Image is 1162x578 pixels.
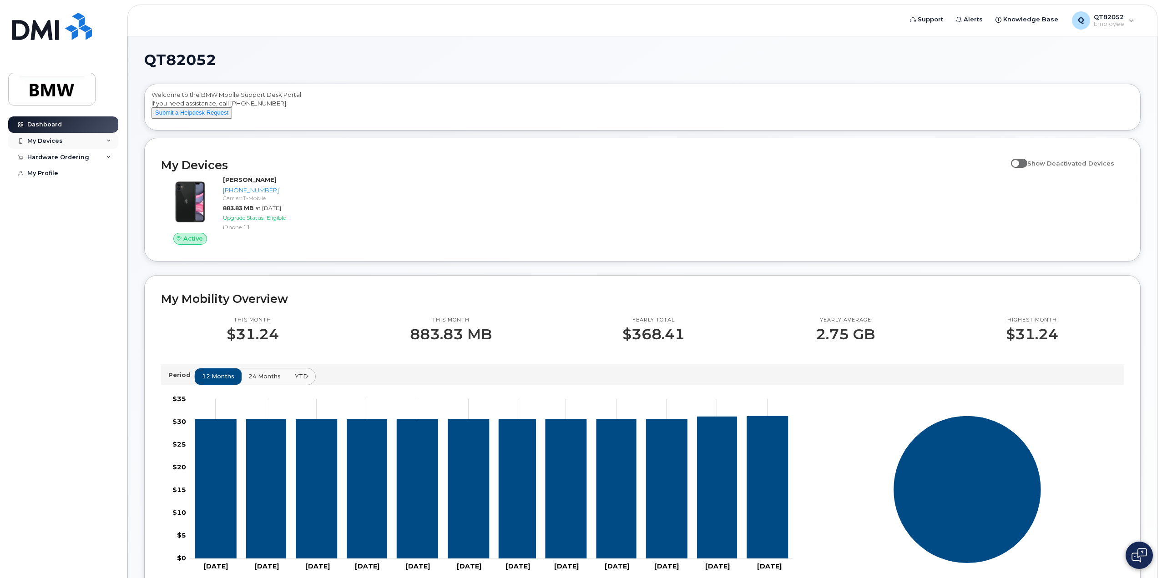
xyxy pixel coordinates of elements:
p: $31.24 [227,326,279,342]
div: Carrier: T-Mobile [223,194,390,202]
g: Series [893,416,1041,564]
span: YTD [295,372,308,381]
img: Open chat [1132,548,1147,563]
tspan: [DATE] [255,562,279,570]
p: Highest month [1006,317,1058,324]
h2: My Devices [161,158,1006,172]
span: Upgrade Status: [223,214,265,221]
button: Submit a Helpdesk Request [152,107,232,119]
tspan: $35 [172,395,186,403]
tspan: $15 [172,486,186,494]
tspan: $0 [177,554,186,562]
span: 883.83 MB [223,205,253,211]
img: iPhone_11.jpg [168,180,212,224]
span: Show Deactivated Devices [1027,160,1114,167]
strong: [PERSON_NAME] [223,176,277,183]
span: 24 months [248,372,281,381]
tspan: [DATE] [655,562,679,570]
p: 883.83 MB [410,326,492,342]
h2: My Mobility Overview [161,292,1124,306]
tspan: [DATE] [405,562,430,570]
div: Welcome to the BMW Mobile Support Desk Portal If you need assistance, call [PHONE_NUMBER]. [152,90,1133,127]
p: Yearly total [622,317,685,324]
tspan: [DATE] [506,562,530,570]
tspan: $25 [172,440,186,448]
a: Active[PERSON_NAME][PHONE_NUMBER]Carrier: T-Mobile883.83 MBat [DATE]Upgrade Status:EligibleiPhone 11 [161,176,394,245]
div: iPhone 11 [223,223,390,231]
tspan: $5 [177,531,186,539]
g: 864-354-3559 [196,417,788,558]
span: QT82052 [144,53,216,67]
tspan: [DATE] [757,562,782,570]
tspan: [DATE] [203,562,228,570]
tspan: [DATE] [705,562,730,570]
tspan: [DATE] [355,562,379,570]
tspan: $20 [172,463,186,471]
span: at [DATE] [255,205,281,211]
tspan: $30 [172,417,186,426]
a: Submit a Helpdesk Request [152,109,232,116]
div: [PHONE_NUMBER] [223,186,390,195]
p: 2.75 GB [816,326,875,342]
p: $368.41 [622,326,685,342]
p: This month [227,317,279,324]
p: This month [410,317,492,324]
tspan: [DATE] [305,562,330,570]
input: Show Deactivated Devices [1011,155,1018,162]
p: Yearly average [816,317,875,324]
tspan: [DATE] [457,562,482,570]
tspan: [DATE] [605,562,629,570]
tspan: [DATE] [554,562,579,570]
span: Eligible [267,214,286,221]
tspan: $10 [172,508,186,517]
span: Active [183,234,203,243]
p: Period [168,371,194,379]
p: $31.24 [1006,326,1058,342]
